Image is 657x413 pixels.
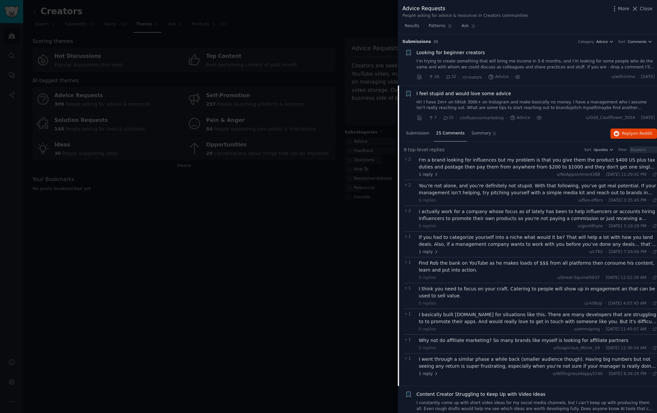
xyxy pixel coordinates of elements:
span: u/NoAppointment388 [557,172,600,177]
span: u/emmaprog [574,327,600,331]
span: · [484,74,486,81]
span: [DATE] 8:34:25 PM [609,371,646,377]
a: Content Creator Struggling to Keep Up with Video Ideas [417,391,546,398]
span: Advice [488,74,509,80]
span: u/gouldfoyle [578,224,603,228]
button: Advice [596,39,614,44]
span: [DATE] [641,115,655,121]
span: [DATE] 3:35:45 PM [609,198,646,204]
span: 7 [428,115,436,121]
span: More [618,5,630,12]
span: · [511,74,512,81]
a: I’m trying to create something that will bring me income in 5-6 months, and I’m looking for some ... [417,58,655,70]
span: 2 [404,182,415,188]
span: [DATE] 4:07:45 AM [608,301,646,307]
div: Category [578,39,594,44]
span: u/WillingnessHappy5740 [553,371,603,376]
span: · [442,74,443,81]
span: 2 [404,157,415,163]
span: · [649,275,650,281]
span: Comments [628,39,647,44]
span: · [649,223,650,229]
input: Keyword [629,146,657,153]
span: Results [405,23,419,29]
span: Submission s [402,39,431,45]
span: 1 [404,285,415,291]
span: u/Great-Squirrel5837 [557,275,600,280]
span: [DATE] 11:45:07 AM [606,326,646,332]
div: Sort [584,147,592,152]
span: 26 [428,74,439,80]
span: u/flex-offers [578,198,603,203]
div: Advice Requests [402,5,528,13]
span: Advice [510,115,530,121]
span: · [637,74,639,80]
span: Upvotes [594,147,608,152]
span: · [605,301,606,307]
span: Ask [462,23,469,29]
span: [DATE] 12:52:26 AM [606,275,646,281]
a: Results [402,21,422,34]
span: 1 [404,337,415,343]
span: Patterns [429,23,445,29]
span: · [649,198,650,204]
span: · [649,249,650,255]
span: 25 Comments [436,131,465,136]
a: I constantly come up with short video ideas for my social media channels, but I can’t keep up wit... [417,400,655,412]
span: · [506,114,507,121]
span: 25 [443,115,454,121]
span: · [649,371,650,377]
a: Hi! I have 2m+ on tiktok 300k+ on Instagram and make basically no money. I have a management who ... [417,99,655,111]
span: 32 [445,74,456,80]
button: More [611,5,630,12]
span: Reply [622,131,652,137]
span: [DATE] [641,74,655,80]
span: u/withinima [611,74,635,80]
span: u/cTKil [589,249,603,254]
span: Close [640,5,652,12]
span: · [605,249,606,255]
a: I feel stupid and would love some advice [417,90,511,97]
button: Replyon Reddit [610,129,657,139]
div: People asking for advice & resources in Creators communities [402,13,528,19]
span: replies [429,146,445,153]
span: [DATE] 11:29:42 PM [606,172,646,178]
a: Looking for beginner creators [417,49,485,56]
span: · [605,198,606,204]
button: Comments [628,39,652,44]
span: · [649,326,650,332]
span: 9 [404,146,407,153]
span: 1 [404,234,415,240]
button: Upvotes [594,147,614,152]
span: · [605,371,606,377]
span: · [456,114,457,121]
span: Summary [472,131,491,136]
a: Patterns [426,21,454,34]
span: top-level [408,146,428,153]
button: Close [632,5,652,12]
span: r/creators [463,75,482,80]
span: 2 [404,208,415,214]
span: 35 [433,40,438,44]
span: 1 [404,260,415,266]
span: [DATE] 3:19:29 PM [609,223,646,229]
span: · [637,115,639,121]
span: · [533,114,534,121]
span: · [425,114,426,121]
span: · [459,74,460,81]
span: u/Odd_Cauliflower_5054 [586,115,635,121]
span: · [602,326,603,332]
div: Filter [618,147,627,152]
span: on Reddit [633,131,652,136]
span: · [649,172,650,178]
span: u/Suspicious_Mirror_19 [553,346,600,350]
span: · [605,223,606,229]
span: · [602,345,603,351]
span: Advice [596,39,608,44]
span: [DATE] 7:59:00 PM [609,249,646,255]
span: r/influencermarketing [460,116,504,120]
